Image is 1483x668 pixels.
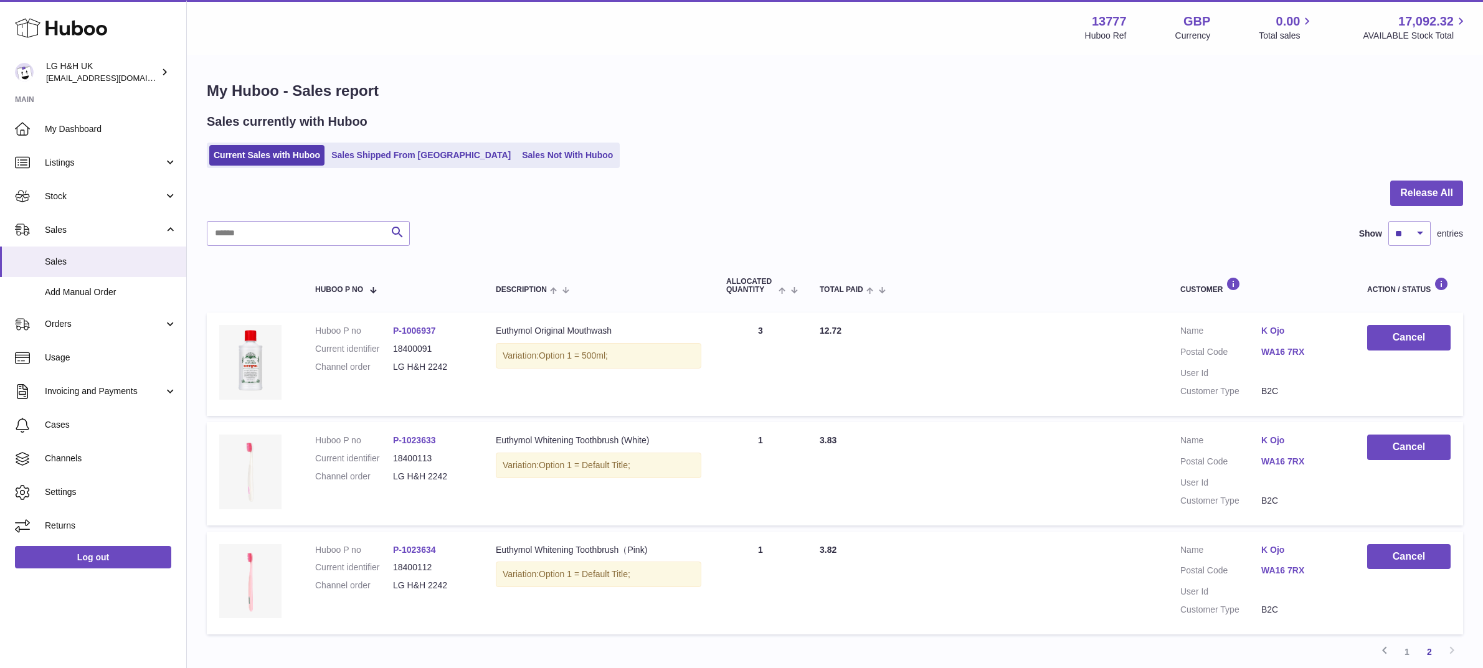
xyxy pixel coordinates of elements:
[714,422,807,525] td: 1
[1363,13,1468,42] a: 17,092.32 AVAILABLE Stock Total
[46,60,158,84] div: LG H&H UK
[496,435,701,446] div: Euthymol Whitening Toothbrush (White)
[1261,435,1342,446] a: K Ojo
[1261,346,1342,358] a: WA16 7RX
[1180,586,1261,598] dt: User Id
[496,325,701,337] div: Euthymol Original Mouthwash
[1085,30,1127,42] div: Huboo Ref
[539,350,608,360] span: Option 1 = 500ml;
[315,343,393,355] dt: Current identifier
[1180,346,1261,361] dt: Postal Code
[1180,604,1261,616] dt: Customer Type
[209,145,325,166] a: Current Sales with Huboo
[45,419,177,431] span: Cases
[1367,277,1451,294] div: Action / Status
[714,532,807,635] td: 1
[1092,13,1127,30] strong: 13777
[45,191,164,202] span: Stock
[539,460,630,470] span: Option 1 = Default Title;
[1261,604,1342,616] dd: B2C
[1180,565,1261,580] dt: Postal Code
[15,63,34,82] img: veechen@lghnh.co.uk
[1261,544,1342,556] a: K Ojo
[1180,477,1261,489] dt: User Id
[45,256,177,268] span: Sales
[393,562,471,573] dd: 18400112
[518,145,617,166] a: Sales Not With Huboo
[315,453,393,464] dt: Current identifier
[539,569,630,579] span: Option 1 = Default Title;
[393,545,436,555] a: P-1023634
[315,435,393,446] dt: Huboo P no
[820,545,836,555] span: 3.82
[496,544,701,556] div: Euthymol Whitening Toothbrush（Pink)
[1398,13,1454,30] span: 17,092.32
[1437,228,1463,240] span: entries
[327,145,515,166] a: Sales Shipped From [GEOGRAPHIC_DATA]
[1359,228,1382,240] label: Show
[45,318,164,330] span: Orders
[45,286,177,298] span: Add Manual Order
[1180,385,1261,397] dt: Customer Type
[1261,385,1342,397] dd: B2C
[496,562,701,587] div: Variation:
[1367,435,1451,460] button: Cancel
[726,278,775,294] span: ALLOCATED Quantity
[1180,367,1261,379] dt: User Id
[393,453,471,464] dd: 18400113
[315,471,393,482] dt: Channel order
[45,486,177,498] span: Settings
[219,544,282,619] img: Euthymol_Whitening_Toothbrush_Pink_-Image-4.webp
[393,435,436,445] a: P-1023633
[1183,13,1210,30] strong: GBP
[45,385,164,397] span: Invoicing and Payments
[1259,30,1314,42] span: Total sales
[1418,641,1441,663] a: 2
[219,435,282,509] img: resize.webp
[45,157,164,169] span: Listings
[15,546,171,568] a: Log out
[1180,277,1342,294] div: Customer
[1261,495,1342,507] dd: B2C
[1180,435,1261,449] dt: Name
[1175,30,1211,42] div: Currency
[1180,456,1261,471] dt: Postal Code
[1180,544,1261,559] dt: Name
[1180,325,1261,340] dt: Name
[45,224,164,236] span: Sales
[315,325,393,337] dt: Huboo P no
[207,81,1463,101] h1: My Huboo - Sales report
[496,453,701,478] div: Variation:
[496,286,547,294] span: Description
[207,113,367,130] h2: Sales currently with Huboo
[46,73,183,83] span: [EMAIL_ADDRESS][DOMAIN_NAME]
[496,343,701,369] div: Variation:
[393,343,471,355] dd: 18400091
[219,325,282,400] img: Euthymol-Original-Mouthwash-500ml.webp
[1276,13,1301,30] span: 0.00
[1180,495,1261,507] dt: Customer Type
[393,580,471,591] dd: LG H&H 2242
[1259,13,1314,42] a: 0.00 Total sales
[45,453,177,464] span: Channels
[1390,181,1463,206] button: Release All
[45,520,177,532] span: Returns
[1261,456,1342,468] a: WA16 7RX
[315,562,393,573] dt: Current identifier
[315,544,393,556] dt: Huboo P no
[820,435,836,445] span: 3.83
[1261,325,1342,337] a: K Ojo
[315,286,363,294] span: Huboo P no
[1363,30,1468,42] span: AVAILABLE Stock Total
[393,361,471,373] dd: LG H&H 2242
[393,471,471,482] dd: LG H&H 2242
[714,313,807,416] td: 3
[315,580,393,591] dt: Channel order
[1261,565,1342,576] a: WA16 7RX
[820,286,863,294] span: Total paid
[1367,544,1451,570] button: Cancel
[315,361,393,373] dt: Channel order
[393,326,436,336] a: P-1006937
[45,123,177,135] span: My Dashboard
[820,326,841,336] span: 12.72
